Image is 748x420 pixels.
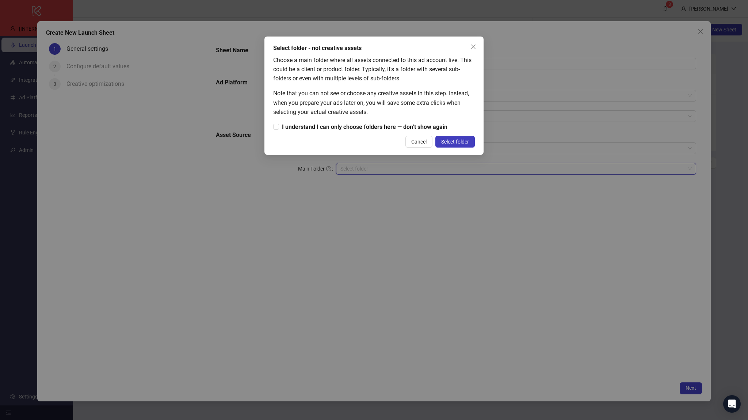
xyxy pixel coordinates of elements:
span: Cancel [411,139,427,145]
div: Open Intercom Messenger [723,395,741,413]
div: Choose a main folder where all assets connected to this ad account live. This could be a client o... [273,56,475,83]
span: Select folder [441,139,469,145]
button: Cancel [405,136,432,148]
button: Select folder [435,136,475,148]
span: close [470,44,476,50]
span: I understand I can only choose folders here — don’t show again [279,122,450,131]
button: Close [467,41,479,53]
div: Select folder - not creative assets [273,44,475,53]
div: Note that you can not see or choose any creative assets in this step. Instead, when you prepare y... [273,89,475,116]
